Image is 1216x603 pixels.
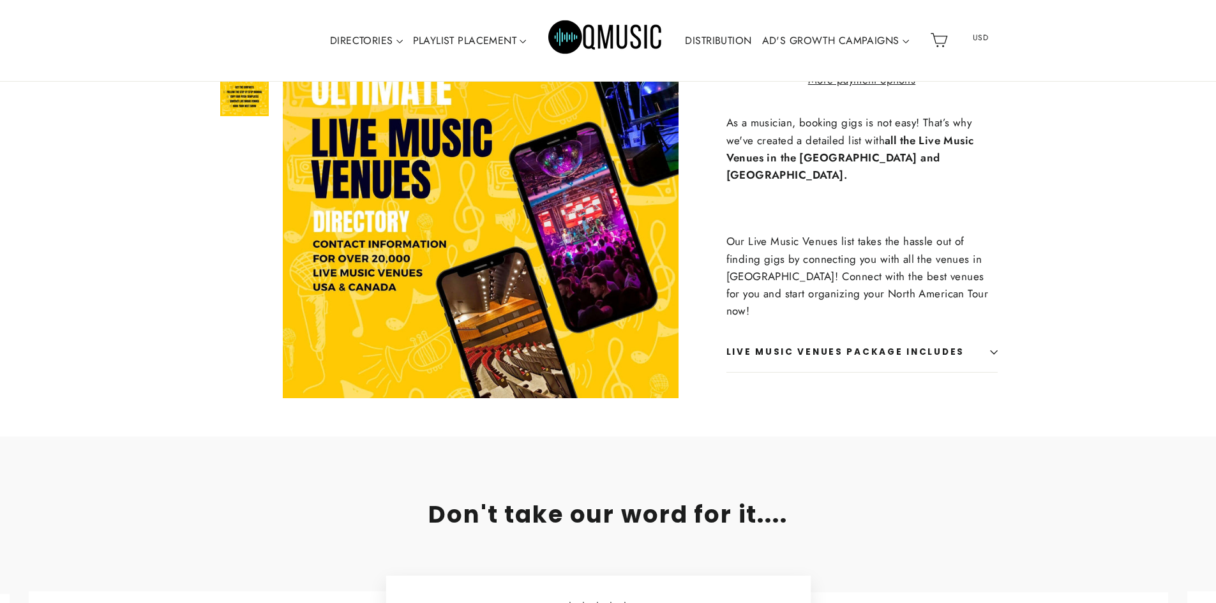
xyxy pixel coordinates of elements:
[287,3,925,78] div: Primary
[325,26,408,56] a: DIRECTORIES
[956,28,1005,47] span: USD
[548,11,663,69] img: Q Music Promotions
[726,234,989,318] span: Our Live Music Venues list takes the hassle out of finding gigs by connecting you with all the ve...
[680,26,756,56] a: DISTRIBUTION
[757,26,914,56] a: AD'S GROWTH CAMPAIGNS
[726,332,998,372] button: Live Music Venues Package Includes
[726,133,974,182] strong: all the Live Music Venues in the [GEOGRAPHIC_DATA] and [GEOGRAPHIC_DATA].
[408,26,532,56] a: PLAYLIST PLACEMENT
[726,115,974,182] span: As a musician, booking gigs is not easy! That’s why we've created a detailed list with
[220,68,269,116] img: Live Music Venues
